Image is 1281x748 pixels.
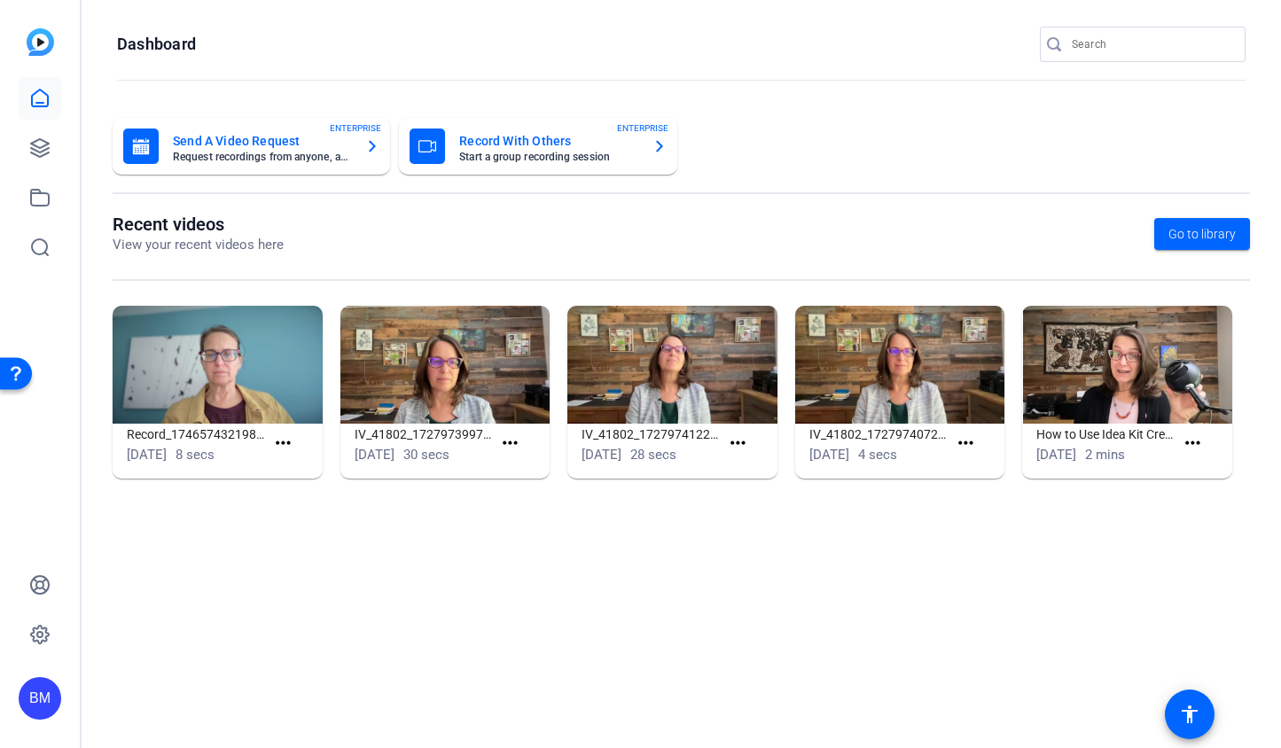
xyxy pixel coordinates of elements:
[1168,225,1236,244] span: Go to library
[27,28,54,56] img: blue-gradient.svg
[1154,218,1250,250] a: Go to library
[582,447,621,463] span: [DATE]
[499,432,521,455] mat-icon: more_horiz
[582,424,720,445] h1: IV_41802_1727974122981_webcam
[117,34,196,55] h1: Dashboard
[127,424,265,445] h1: Record_1746574321982_webcam
[19,677,61,720] div: BM
[272,432,294,455] mat-icon: more_horiz
[1085,447,1125,463] span: 2 mins
[1036,447,1076,463] span: [DATE]
[113,214,284,235] h1: Recent videos
[1182,432,1204,455] mat-icon: more_horiz
[176,447,215,463] span: 8 secs
[340,306,551,424] img: IV_41802_1727973997555_webcam
[127,447,167,463] span: [DATE]
[355,447,394,463] span: [DATE]
[617,121,668,135] span: ENTERPRISE
[795,306,1005,424] img: IV_41802_1727974072817_webcam
[809,424,948,445] h1: IV_41802_1727974072817_webcam
[403,447,449,463] span: 30 secs
[630,447,676,463] span: 28 secs
[113,118,390,175] button: Send A Video RequestRequest recordings from anyone, anywhereENTERPRISE
[355,424,493,445] h1: IV_41802_1727973997555_webcam
[727,432,749,455] mat-icon: more_horiz
[1022,306,1232,424] img: How to Use Idea Kit Creator Studio
[459,152,637,162] mat-card-subtitle: Start a group recording session
[173,130,351,152] mat-card-title: Send A Video Request
[858,447,897,463] span: 4 secs
[113,235,284,255] p: View your recent videos here
[1179,704,1200,725] mat-icon: accessibility
[567,306,777,424] img: IV_41802_1727974122981_webcam
[809,447,849,463] span: [DATE]
[173,152,351,162] mat-card-subtitle: Request recordings from anyone, anywhere
[459,130,637,152] mat-card-title: Record With Others
[1036,424,1175,445] h1: How to Use Idea Kit Creator Studio
[1072,34,1231,55] input: Search
[330,121,381,135] span: ENTERPRISE
[399,118,676,175] button: Record With OthersStart a group recording sessionENTERPRISE
[113,306,323,424] img: Record_1746574321982_webcam
[955,432,977,455] mat-icon: more_horiz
